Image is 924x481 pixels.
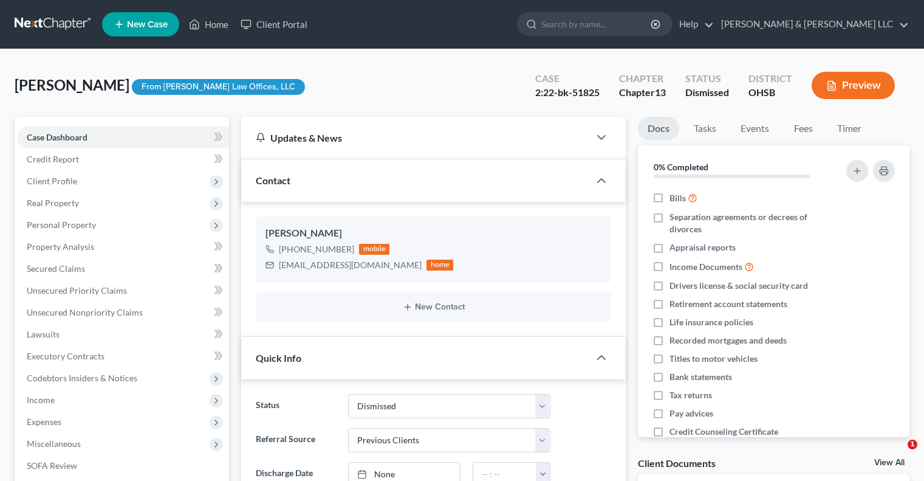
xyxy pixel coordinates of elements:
[748,72,792,86] div: District
[669,334,787,347] span: Recorded mortgages and deeds
[827,117,871,140] a: Timer
[638,457,716,469] div: Client Documents
[669,426,778,438] span: Credit Counseling Certificate
[715,13,909,35] a: [PERSON_NAME] & [PERSON_NAME] LLC
[27,395,55,405] span: Income
[265,226,601,241] div: [PERSON_NAME]
[535,72,600,86] div: Case
[27,438,81,449] span: Miscellaneous
[17,302,229,324] a: Unsecured Nonpriority Claims
[908,440,917,449] span: 1
[27,417,61,427] span: Expenses
[17,236,229,258] a: Property Analysis
[685,86,729,100] div: Dismissed
[27,198,79,208] span: Real Property
[27,263,85,274] span: Secured Claims
[654,162,708,172] strong: 0% Completed
[250,428,341,452] label: Referral Source
[669,280,808,292] span: Drivers license & social security card
[784,117,823,140] a: Fees
[883,440,912,469] iframe: Intercom live chat
[27,460,77,471] span: SOFA Review
[655,86,666,98] span: 13
[183,13,234,35] a: Home
[638,117,679,140] a: Docs
[27,373,137,383] span: Codebtors Insiders & Notices
[673,13,714,35] a: Help
[731,117,779,140] a: Events
[669,407,713,420] span: Pay advices
[669,298,787,310] span: Retirement account statements
[17,148,229,170] a: Credit Report
[812,72,895,99] button: Preview
[685,72,729,86] div: Status
[669,371,732,383] span: Bank statements
[17,280,229,302] a: Unsecured Priority Claims
[27,285,127,296] span: Unsecured Priority Claims
[669,261,742,273] span: Income Documents
[27,329,60,339] span: Lawsuits
[17,258,229,280] a: Secured Claims
[27,307,143,317] span: Unsecured Nonpriority Claims
[426,260,453,271] div: home
[279,243,354,255] div: [PHONE_NUMBER]
[17,126,229,148] a: Case Dashboard
[27,132,87,142] span: Case Dashboard
[17,324,229,345] a: Lawsuits
[132,79,305,95] div: From [PERSON_NAME] Law Offices, LLC
[27,154,79,164] span: Credit Report
[748,86,792,100] div: OHSB
[27,351,104,361] span: Executory Contracts
[256,352,301,364] span: Quick Info
[669,316,753,328] span: Life insurance policies
[669,192,686,204] span: Bills
[27,220,96,230] span: Personal Property
[619,72,666,86] div: Chapter
[684,117,726,140] a: Tasks
[256,175,290,186] span: Contact
[669,241,736,254] span: Appraisal reports
[359,244,389,255] div: mobile
[234,13,313,35] a: Client Portal
[535,86,600,100] div: 2:22-bk-51825
[127,20,168,29] span: New Case
[15,76,129,94] span: [PERSON_NAME]
[265,302,601,312] button: New Contact
[541,13,652,35] input: Search by name...
[27,241,94,252] span: Property Analysis
[17,345,229,367] a: Executory Contracts
[17,455,229,477] a: SOFA Review
[27,176,77,186] span: Client Profile
[256,131,575,144] div: Updates & News
[669,211,831,235] span: Separation agreements or decrees of divorces
[669,389,712,401] span: Tax returns
[279,259,422,271] div: [EMAIL_ADDRESS][DOMAIN_NAME]
[619,86,666,100] div: Chapter
[250,394,341,418] label: Status
[669,353,758,365] span: Titles to motor vehicles
[874,459,905,467] a: View All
